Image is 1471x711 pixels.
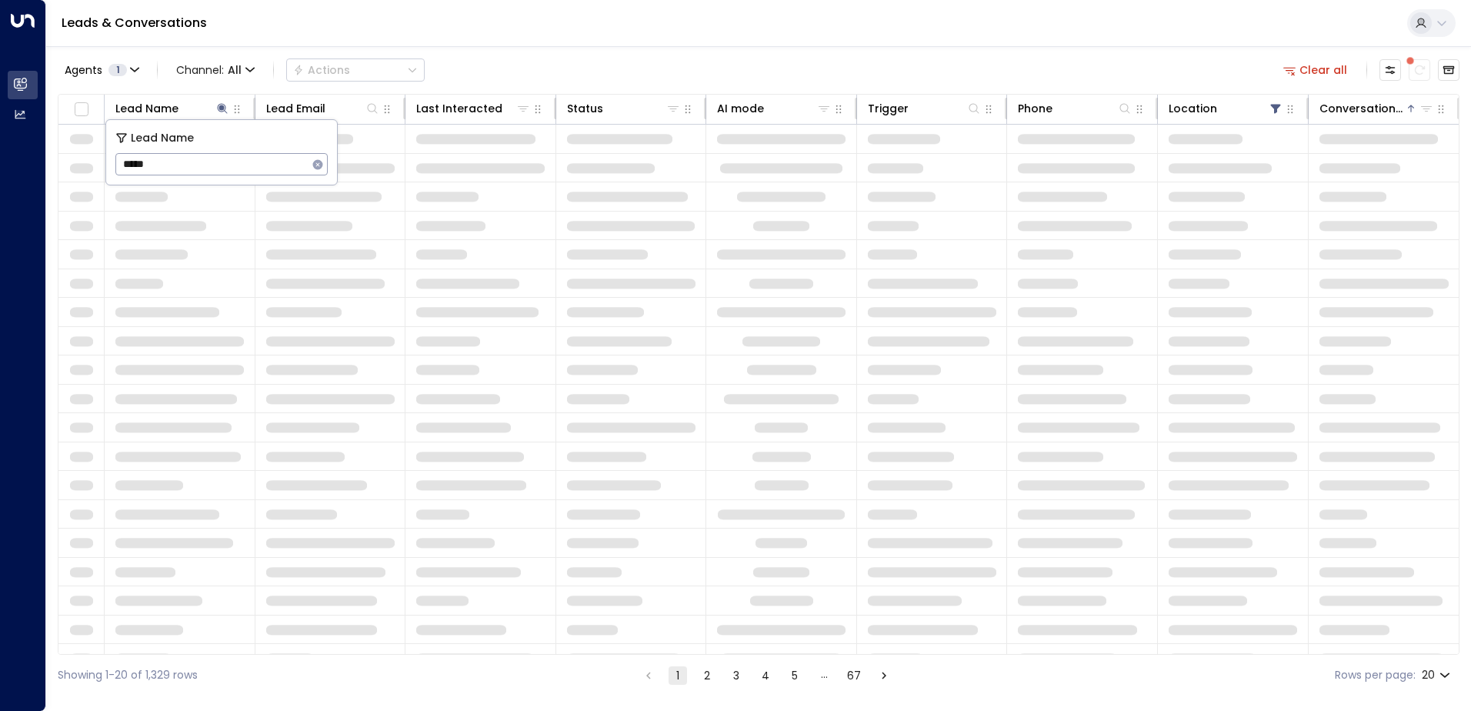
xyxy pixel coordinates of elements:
div: Trigger [868,99,909,118]
div: Phone [1018,99,1052,118]
button: Archived Leads [1438,59,1459,81]
div: Status [567,99,682,118]
span: Agents [65,65,102,75]
button: Go to page 4 [756,666,775,685]
div: Showing 1-20 of 1,329 rows [58,667,198,683]
div: Trigger [868,99,982,118]
button: Go to page 67 [844,666,864,685]
button: Go to next page [875,666,893,685]
div: AI mode [717,99,832,118]
div: Conversation Type [1319,99,1406,118]
button: Agents1 [58,59,145,81]
button: Channel:All [170,59,261,81]
button: Customize [1379,59,1401,81]
div: Phone [1018,99,1132,118]
span: 1 [108,64,127,76]
div: Actions [293,63,350,77]
div: Lead Name [115,99,230,118]
span: Lead Name [131,129,194,147]
div: Lead Name [115,99,178,118]
div: Location [1169,99,1283,118]
a: Leads & Conversations [62,14,207,32]
div: Last Interacted [416,99,502,118]
button: Go to page 5 [786,666,804,685]
nav: pagination navigation [639,666,894,685]
div: AI mode [717,99,764,118]
div: Lead Email [266,99,325,118]
div: … [815,666,833,685]
label: Rows per page: [1335,667,1416,683]
div: Status [567,99,603,118]
span: All [228,64,242,76]
button: page 1 [669,666,687,685]
span: Channel: [170,59,261,81]
div: Location [1169,99,1217,118]
div: 20 [1422,664,1453,686]
div: Conversation Type [1319,99,1435,118]
div: Last Interacted [416,99,531,118]
button: Actions [286,58,425,82]
div: Button group with a nested menu [286,58,425,82]
button: Clear all [1277,59,1354,81]
button: Go to page 3 [727,666,746,685]
button: Go to page 2 [698,666,716,685]
div: Lead Email [266,99,381,118]
span: There are new threads available. Refresh the grid to view the latest updates. [1409,59,1430,81]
